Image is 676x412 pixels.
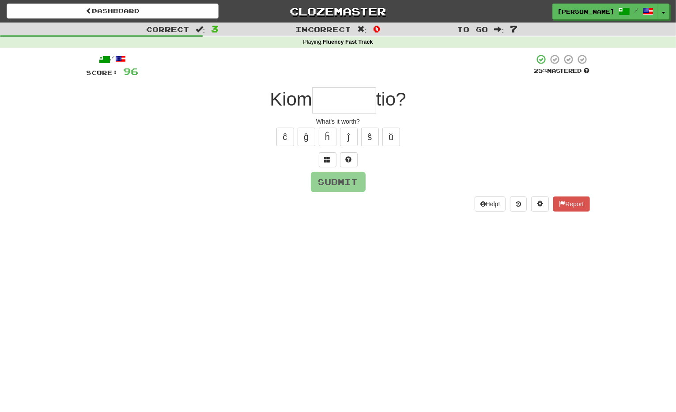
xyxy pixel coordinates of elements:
[87,69,118,76] span: Score:
[457,25,488,34] span: To go
[232,4,444,19] a: Clozemaster
[319,152,336,167] button: Switch sentence to multiple choice alt+p
[87,117,590,126] div: What's it worth?
[382,128,400,146] button: ŭ
[552,4,658,19] a: [PERSON_NAME] /
[7,4,219,19] a: Dashboard
[87,54,139,65] div: /
[475,197,506,212] button: Help!
[534,67,548,74] span: 25 %
[319,128,336,146] button: ĥ
[340,152,358,167] button: Single letter hint - you only get 1 per sentence and score half the points! alt+h
[373,23,381,34] span: 0
[376,89,406,110] span: tio?
[340,128,358,146] button: ĵ
[270,89,312,110] span: Kiom
[553,197,589,212] button: Report
[323,39,373,45] strong: Fluency Fast Track
[557,8,615,15] span: [PERSON_NAME]
[146,25,189,34] span: Correct
[295,25,351,34] span: Incorrect
[357,26,367,33] span: :
[196,26,205,33] span: :
[298,128,315,146] button: ĝ
[211,23,219,34] span: 3
[510,23,517,34] span: 7
[124,66,139,77] span: 96
[361,128,379,146] button: ŝ
[311,172,366,192] button: Submit
[276,128,294,146] button: ĉ
[495,26,504,33] span: :
[534,67,590,75] div: Mastered
[510,197,527,212] button: Round history (alt+y)
[634,7,638,13] span: /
